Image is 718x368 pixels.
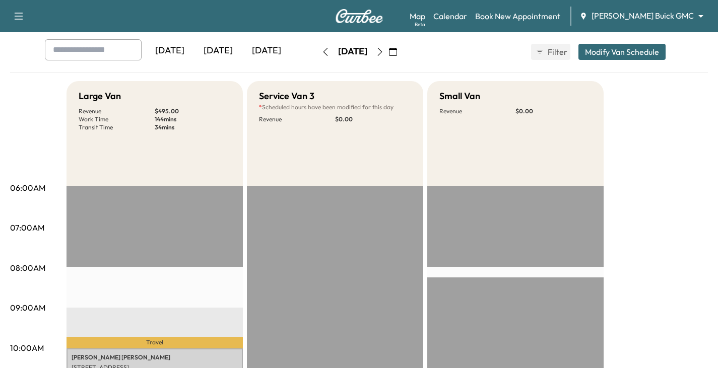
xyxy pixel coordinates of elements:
[10,262,45,274] p: 08:00AM
[155,107,231,115] p: $ 495.00
[439,107,515,115] p: Revenue
[79,123,155,131] p: Transit Time
[10,182,45,194] p: 06:00AM
[259,115,335,123] p: Revenue
[335,9,383,23] img: Curbee Logo
[67,337,243,348] p: Travel
[79,107,155,115] p: Revenue
[259,103,411,111] p: Scheduled hours have been modified for this day
[531,44,570,60] button: Filter
[79,115,155,123] p: Work Time
[578,44,666,60] button: Modify Van Schedule
[10,302,45,314] p: 09:00AM
[475,10,560,22] a: Book New Appointment
[338,45,367,58] div: [DATE]
[146,39,194,62] div: [DATE]
[592,10,694,22] span: [PERSON_NAME] Buick GMC
[548,46,566,58] span: Filter
[155,123,231,131] p: 34 mins
[10,342,44,354] p: 10:00AM
[155,115,231,123] p: 144 mins
[439,89,480,103] h5: Small Van
[194,39,242,62] div: [DATE]
[72,353,238,361] p: [PERSON_NAME] [PERSON_NAME]
[410,10,425,22] a: MapBeta
[515,107,592,115] p: $ 0.00
[433,10,467,22] a: Calendar
[10,222,44,234] p: 07:00AM
[79,89,121,103] h5: Large Van
[259,89,314,103] h5: Service Van 3
[242,39,291,62] div: [DATE]
[335,115,411,123] p: $ 0.00
[415,21,425,28] div: Beta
